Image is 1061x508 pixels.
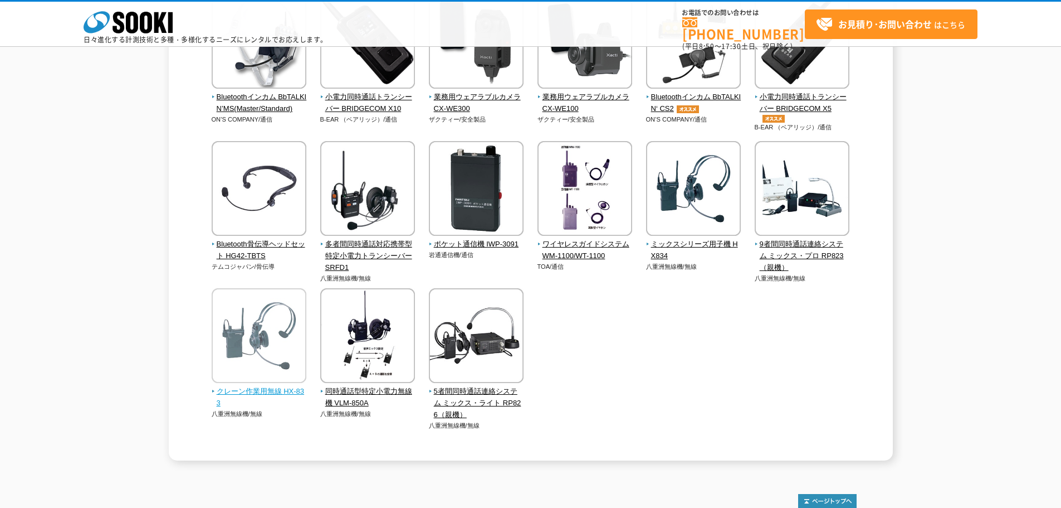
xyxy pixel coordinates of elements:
[320,409,415,419] p: 八重洲無線機/無線
[212,262,307,272] p: テムコジャパン/骨伝導
[429,250,524,260] p: 岩通通信機/通信
[429,81,524,114] a: 業務用ウェアラブルカメラ CX-WE300
[212,409,307,419] p: 八重洲無線機/無線
[429,228,524,250] a: ポケット通信機 IWP-3091
[212,115,307,124] p: ON’S COMPANY/通信
[429,288,524,386] img: 5者間同時通話連絡システム ミックス・ライト RP826（親機）
[537,228,633,262] a: ワイヤレスガイドシステム WM-1100/WT-1100
[646,239,741,262] span: ミックスシリーズ用子機 HX834
[212,91,307,115] span: Bluetoothインカム BbTALKIN’MS(Master/Standard)
[755,141,849,239] img: 9者間同時通話連絡システム ミックス・プロ RP823（親機）
[674,105,702,113] img: オススメ
[320,274,415,283] p: 八重洲無線機/無線
[838,17,932,31] strong: お見積り･お問い合わせ
[755,81,850,122] a: 小電力同時通話トランシーバー BRIDGECOM X5オススメ
[320,115,415,124] p: B-EAR （ベアリッジ）/通信
[212,239,307,262] span: Bluetooth骨伝導ヘッドセット HG42-TBTS
[755,239,850,273] span: 9者間同時通話連絡システム ミックス・プロ RP823（親機）
[646,141,741,239] img: ミックスシリーズ用子機 HX834
[429,239,524,250] span: ポケット通信機 IWP-3091
[646,228,741,262] a: ミックスシリーズ用子機 HX834
[816,16,965,33] span: はこちら
[646,115,741,124] p: ON’S COMPANY/通信
[212,81,307,114] a: Bluetoothインカム BbTALKIN’MS(Master/Standard)
[755,91,850,123] span: 小電力同時通話トランシーバー BRIDGECOM X5
[646,81,741,114] a: Bluetoothインカム BbTALKIN‘ CS2オススメ
[760,115,788,123] img: オススメ
[320,141,415,239] img: 多者間同時通話対応携帯型 特定小電力トランシーバー SRFD1
[682,17,805,40] a: [PHONE_NUMBER]
[429,386,524,420] span: 5者間同時通話連絡システム ミックス・ライト RP826（親機）
[682,9,805,16] span: お電話でのお問い合わせは
[320,91,415,115] span: 小電力同時通話トランシーバー BRIDGECOM X10
[429,141,524,239] img: ポケット通信機 IWP-3091
[537,91,633,115] span: 業務用ウェアラブルカメラ CX-WE100
[320,228,415,273] a: 多者間同時通話対応携帯型 特定小電力トランシーバー SRFD1
[755,274,850,283] p: 八重洲無線機/無線
[682,41,793,51] span: (平日 ～ 土日、祝日除く)
[320,81,415,114] a: 小電力同時通話トランシーバー BRIDGECOM X10
[320,375,415,409] a: 同時通話型特定小電力無線機 VLM-850A
[212,228,307,262] a: Bluetooth骨伝導ヘッドセット HG42-TBTS
[721,41,741,51] span: 17:30
[212,375,307,409] a: クレーン作業用無線 HX-833
[537,81,633,114] a: 業務用ウェアラブルカメラ CX-WE100
[429,421,524,430] p: 八重洲無線機/無線
[646,91,741,115] span: Bluetoothインカム BbTALKIN‘ CS2
[537,141,632,239] img: ワイヤレスガイドシステム WM-1100/WT-1100
[212,288,306,386] img: クレーン作業用無線 HX-833
[537,239,633,262] span: ワイヤレスガイドシステム WM-1100/WT-1100
[429,91,524,115] span: 業務用ウェアラブルカメラ CX-WE300
[537,115,633,124] p: ザクティー/安全製品
[320,288,415,386] img: 同時通話型特定小電力無線機 VLM-850A
[537,262,633,272] p: TOA/通信
[429,375,524,420] a: 5者間同時通話連絡システム ミックス・ライト RP826（親機）
[320,386,415,409] span: 同時通話型特定小電力無線機 VLM-850A
[212,386,307,409] span: クレーン作業用無線 HX-833
[320,239,415,273] span: 多者間同時通話対応携帯型 特定小電力トランシーバー SRFD1
[646,262,741,272] p: 八重洲無線機/無線
[805,9,977,39] a: お見積り･お問い合わせはこちら
[755,228,850,273] a: 9者間同時通話連絡システム ミックス・プロ RP823（親機）
[212,141,306,239] img: Bluetooth骨伝導ヘッドセット HG42-TBTS
[755,123,850,132] p: B-EAR （ベアリッジ）/通信
[699,41,715,51] span: 8:50
[84,36,327,43] p: 日々進化する計測技術と多種・多様化するニーズにレンタルでお応えします。
[429,115,524,124] p: ザクティー/安全製品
